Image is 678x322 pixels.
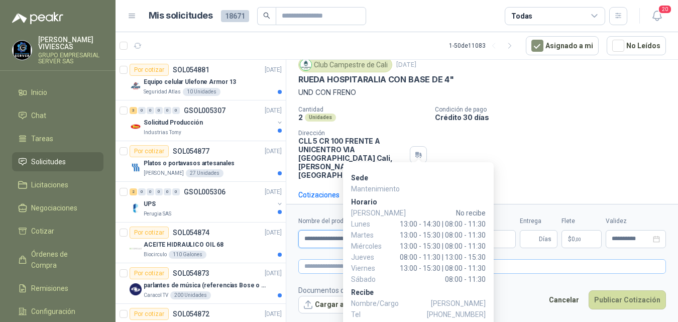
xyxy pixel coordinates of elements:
[31,249,94,271] span: Órdenes de Compra
[130,283,142,295] img: Company Logo
[435,106,674,113] p: Condición de pago
[138,188,146,195] div: 0
[144,88,181,96] p: Seguridad Atlas
[396,60,416,70] p: [DATE]
[298,217,462,226] label: Nombre del producto
[31,179,68,190] span: Licitaciones
[568,236,572,242] span: $
[130,80,142,92] img: Company Logo
[648,7,666,25] button: 20
[511,11,532,22] div: Todas
[561,230,602,248] p: $ 0,00
[265,228,282,238] p: [DATE]
[130,227,169,239] div: Por cotizar
[31,110,46,121] span: Chat
[298,57,392,72] div: Club Campestre de Cali
[298,87,666,98] p: UND CON FRENO
[479,237,485,242] span: ,00
[300,59,311,70] img: Company Logo
[265,65,282,75] p: [DATE]
[221,10,249,22] span: 18671
[144,159,235,168] p: Platos o portavasos artesanales
[144,77,236,87] p: Equipo celular Ulefone Armor 13
[356,189,385,200] div: Actividad
[543,290,585,309] button: Cancelar
[116,141,286,182] a: Por cotizarSOL054877[DATE] Company LogoPlatos o portavasos artesanales[PERSON_NAME]27 Unidades
[265,187,282,197] p: [DATE]
[298,296,371,314] button: Cargar archivo
[265,309,282,319] p: [DATE]
[155,188,163,195] div: 0
[589,290,666,309] button: Publicar Cotización
[130,186,284,218] a: 2 0 0 0 0 0 GSOL005306[DATE] Company LogoUPSPerugia SAS
[31,226,54,237] span: Cotizar
[298,137,406,179] p: CLL 5 CR 100 FRENTE A UNICENTRO VIA [GEOGRAPHIC_DATA] Cali , [PERSON_NAME][GEOGRAPHIC_DATA]
[184,188,225,195] p: GSOL005306
[116,60,286,100] a: Por cotizarSOL054881[DATE] Company LogoEquipo celular Ulefone Armor 13Seguridad Atlas10 Unidades
[144,199,156,209] p: UPS
[526,36,599,55] button: Asignado a mi
[401,189,432,200] div: Mensajes
[449,38,518,54] div: 1 - 50 de 11083
[658,5,672,14] span: 20
[298,189,340,200] div: Cotizaciones
[12,152,103,171] a: Solicitudes
[116,263,286,304] a: Por cotizarSOL054873[DATE] Company Logoparlantes de música (referencias Bose o Alexa) CON MARCACI...
[144,240,223,250] p: ACEITE HIDRAULICO OIL 68
[130,161,142,173] img: Company Logo
[173,270,209,277] p: SOL054873
[173,148,209,155] p: SOL054877
[265,106,282,116] p: [DATE]
[130,243,142,255] img: Company Logo
[184,107,225,114] p: GSOL005307
[130,188,137,195] div: 2
[172,188,180,195] div: 0
[38,52,103,64] p: GRUPO EMPRESARIAL SERVER SAS
[265,269,282,278] p: [DATE]
[144,291,168,299] p: Caracol TV
[130,64,169,76] div: Por cotizar
[31,87,47,98] span: Inicio
[31,133,53,144] span: Tareas
[130,145,169,157] div: Por cotizar
[38,36,103,50] p: [PERSON_NAME] VIVIESCAS
[31,306,75,317] span: Configuración
[130,267,169,279] div: Por cotizar
[476,236,485,242] span: 0
[144,129,181,137] p: Industrias Tomy
[12,129,103,148] a: Tareas
[12,279,103,298] a: Remisiones
[173,310,209,317] p: SOL054872
[130,121,142,133] img: Company Logo
[170,291,211,299] div: 200 Unidades
[298,130,406,137] p: Dirección
[155,107,163,114] div: 0
[130,202,142,214] img: Company Logo
[173,66,209,73] p: SOL054881
[12,12,63,24] img: Logo peakr
[12,222,103,241] a: Cotizar
[12,106,103,125] a: Chat
[147,188,154,195] div: 0
[298,74,454,85] p: RUEDA HOSPITARALIA CON BASE DE 4"
[13,41,32,60] img: Company Logo
[265,147,282,156] p: [DATE]
[298,285,385,296] p: Documentos de Referencia
[575,237,581,242] span: ,00
[116,223,286,263] a: Por cotizarSOL054874[DATE] Company LogoACEITE HIDRAULICO OIL 68Biocirculo110 Galones
[130,308,169,320] div: Por cotizar
[173,229,209,236] p: SOL054874
[130,104,284,137] a: 3 0 0 0 0 0 GSOL005307[DATE] Company LogoSolicitud ProducciónIndustrias Tomy
[138,107,146,114] div: 0
[305,114,336,122] div: Unidades
[183,88,220,96] div: 10 Unidades
[144,118,203,128] p: Solicitud Producción
[298,113,303,122] p: 2
[12,175,103,194] a: Licitaciones
[606,217,666,226] label: Validez
[520,217,557,226] label: Entrega
[572,236,581,242] span: 0
[263,12,270,19] span: search
[172,107,180,114] div: 0
[149,9,213,23] h1: Mis solicitudes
